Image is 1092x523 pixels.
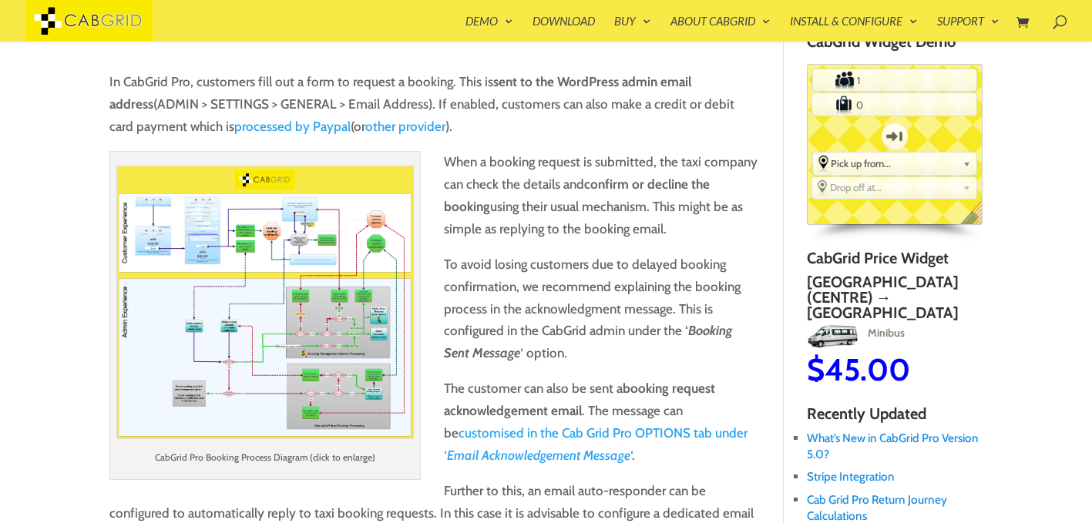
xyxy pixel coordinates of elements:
a: Demo [465,15,513,42]
a: Support [937,15,1000,42]
img: MPV [982,309,1021,334]
p: In CabGrid Pro, customers fill out a form to request a booking. This is (ADMIN > SETTINGS > GENER... [109,71,758,151]
div: Select the place the destination address is within [812,177,976,197]
input: Number of Suitcases [854,94,936,114]
a: Stripe Integration [807,469,895,484]
h4: CabGrid Price Widget [807,250,983,274]
a: processed by Paypal [234,119,351,134]
h4: Recently Updated [807,405,983,430]
label: One-way [870,116,920,156]
a: customised in the Cab Grid Pro OPTIONS tab under ‘Email Acknowledgement Message‘ [444,425,748,463]
p: When a booking request is submitted, the taxi company can check the details and using their usual... [109,151,758,253]
a: [GEOGRAPHIC_DATA] (Centre) → [GEOGRAPHIC_DATA]MinibusMinibus$45.00 [806,274,982,385]
a: CabGrid Taxi Plugin [25,11,153,27]
p: CabGrid Pro Booking Process Diagram (click to enlarge) [116,447,414,473]
img: taxi dispatch managment [116,166,414,438]
strong: sent to the WordPress admin email address [109,74,691,112]
a: Download [533,15,595,42]
span: Pick up from... [831,157,956,169]
div: Select the place the starting address falls within [813,153,976,173]
span: English [961,201,994,236]
a: Install & Configure [790,15,918,42]
strong: confirm or decline the booking [444,176,710,214]
label: Number of Suitcases [813,95,854,115]
span: $ [806,350,824,388]
span: Drop off at... [830,181,957,193]
a: Cab Grid Pro Return Journey Calculations [807,492,947,523]
h4: CabGrid Widget Demo [807,33,983,58]
h2: [GEOGRAPHIC_DATA] (Centre) → [GEOGRAPHIC_DATA] [806,274,982,320]
span: 45.00 [824,350,909,388]
a: Buy [614,15,651,42]
em: Booking Sent Message [444,323,732,360]
p: To avoid losing customers due to delayed booking confirmation, we recommend explaining the bookin... [109,253,758,378]
label: Number of Passengers [814,70,855,90]
a: taxi dispatch managment [116,427,414,443]
img: Minibus [806,324,858,349]
a: About CabGrid [670,15,771,42]
input: Number of Passengers [855,70,936,90]
p: The customer can also be sent a . The message can be . [109,377,758,480]
a: other provider [365,119,445,134]
span: Minibus [860,326,904,340]
em: Email Acknowledgement Message [447,448,630,463]
a: What’s New in CabGrid Pro Version 5.0? [807,431,979,461]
